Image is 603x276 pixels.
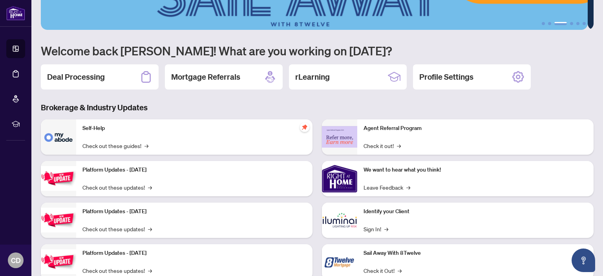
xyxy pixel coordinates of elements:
[322,161,357,196] img: We want to hear what you think!
[572,249,595,272] button: Open asap
[397,141,401,150] span: →
[322,203,357,238] img: Identify your Client
[41,119,76,155] img: Self-Help
[406,183,410,192] span: →
[11,255,21,266] span: CD
[300,122,309,132] span: pushpin
[364,266,402,275] a: Check it Out!→
[82,225,152,233] a: Check out these updates!→
[148,266,152,275] span: →
[82,124,306,133] p: Self-Help
[82,249,306,258] p: Platform Updates - [DATE]
[47,71,105,82] h2: Deal Processing
[41,208,76,232] img: Platform Updates - July 8, 2025
[148,225,152,233] span: →
[364,183,410,192] a: Leave Feedback→
[364,124,587,133] p: Agent Referral Program
[364,225,388,233] a: Sign In!→
[322,126,357,148] img: Agent Referral Program
[82,207,306,216] p: Platform Updates - [DATE]
[548,22,551,25] button: 2
[398,266,402,275] span: →
[419,71,473,82] h2: Profile Settings
[384,225,388,233] span: →
[82,266,152,275] a: Check out these updates!→
[6,6,25,20] img: logo
[364,249,587,258] p: Sail Away With 8Twelve
[583,22,586,25] button: 6
[144,141,148,150] span: →
[82,141,148,150] a: Check out these guides!→
[364,166,587,174] p: We want to hear what you think!
[542,22,545,25] button: 1
[171,71,240,82] h2: Mortgage Referrals
[570,22,573,25] button: 4
[364,207,587,216] p: Identify your Client
[364,141,401,150] a: Check it out!→
[41,102,594,113] h3: Brokerage & Industry Updates
[41,166,76,191] img: Platform Updates - July 21, 2025
[82,183,152,192] a: Check out these updates!→
[295,71,330,82] h2: rLearning
[41,249,76,274] img: Platform Updates - June 23, 2025
[148,183,152,192] span: →
[82,166,306,174] p: Platform Updates - [DATE]
[554,22,567,25] button: 3
[41,43,594,58] h1: Welcome back [PERSON_NAME]! What are you working on [DATE]?
[576,22,579,25] button: 5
